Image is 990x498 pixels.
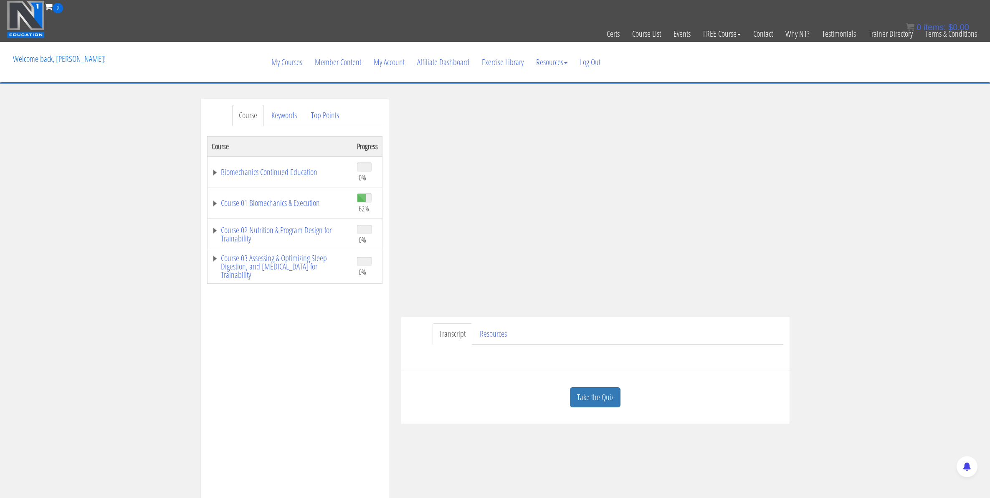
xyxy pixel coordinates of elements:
[747,13,779,54] a: Contact
[906,23,914,31] img: icon11.png
[948,23,969,32] bdi: 0.00
[473,323,514,345] a: Resources
[667,13,697,54] a: Events
[862,13,919,54] a: Trainer Directory
[433,323,472,345] a: Transcript
[359,173,366,182] span: 0%
[626,13,667,54] a: Course List
[530,42,574,82] a: Resources
[304,105,346,126] a: Top Points
[919,13,983,54] a: Terms & Conditions
[367,42,411,82] a: My Account
[359,235,366,244] span: 0%
[917,23,921,32] span: 0
[411,42,476,82] a: Affiliate Dashboard
[53,3,63,13] span: 0
[924,23,946,32] span: items:
[7,0,45,38] img: n1-education
[697,13,747,54] a: FREE Course
[779,13,816,54] a: Why N1?
[212,199,349,207] a: Course 01 Biomechanics & Execution
[212,168,349,176] a: Biomechanics Continued Education
[906,23,969,32] a: 0 items: $0.00
[7,42,112,76] p: Welcome back, [PERSON_NAME]!
[948,23,953,32] span: $
[570,387,620,408] a: Take the Quiz
[574,42,607,82] a: Log Out
[600,13,626,54] a: Certs
[309,42,367,82] a: Member Content
[353,136,382,156] th: Progress
[359,267,366,277] span: 0%
[359,204,369,213] span: 62%
[265,105,304,126] a: Keywords
[232,105,264,126] a: Course
[476,42,530,82] a: Exercise Library
[265,42,309,82] a: My Courses
[212,226,349,243] a: Course 02 Nutrition & Program Design for Trainability
[816,13,862,54] a: Testimonials
[207,136,353,156] th: Course
[45,1,63,12] a: 0
[212,254,349,279] a: Course 03 Assessing & Optimizing Sleep Digestion, and [MEDICAL_DATA] for Trainability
